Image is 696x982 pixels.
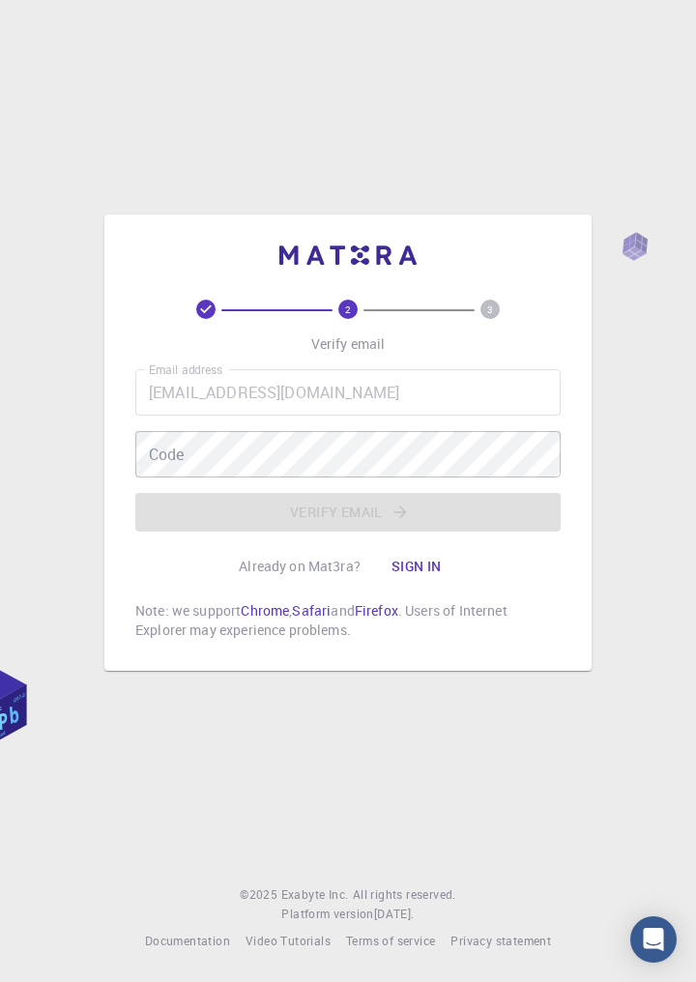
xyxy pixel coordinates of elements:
[487,303,493,316] text: 3
[281,886,349,902] span: Exabyte Inc.
[346,933,435,948] span: Terms of service
[240,885,280,905] span: © 2025
[241,601,289,620] a: Chrome
[246,932,331,951] a: Video Tutorials
[376,547,457,586] button: Sign in
[346,932,435,951] a: Terms of service
[345,303,351,316] text: 2
[145,932,230,951] a: Documentation
[374,905,415,924] a: [DATE].
[281,905,373,924] span: Platform version
[355,601,398,620] a: Firefox
[311,334,386,354] p: Verify email
[450,932,551,951] a: Privacy statement
[149,361,222,378] label: Email address
[450,933,551,948] span: Privacy statement
[292,601,331,620] a: Safari
[630,916,677,963] div: Open Intercom Messenger
[281,885,349,905] a: Exabyte Inc.
[135,601,561,640] p: Note: we support , and . Users of Internet Explorer may experience problems.
[246,933,331,948] span: Video Tutorials
[239,557,361,576] p: Already on Mat3ra?
[145,933,230,948] span: Documentation
[353,885,456,905] span: All rights reserved.
[374,906,415,921] span: [DATE] .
